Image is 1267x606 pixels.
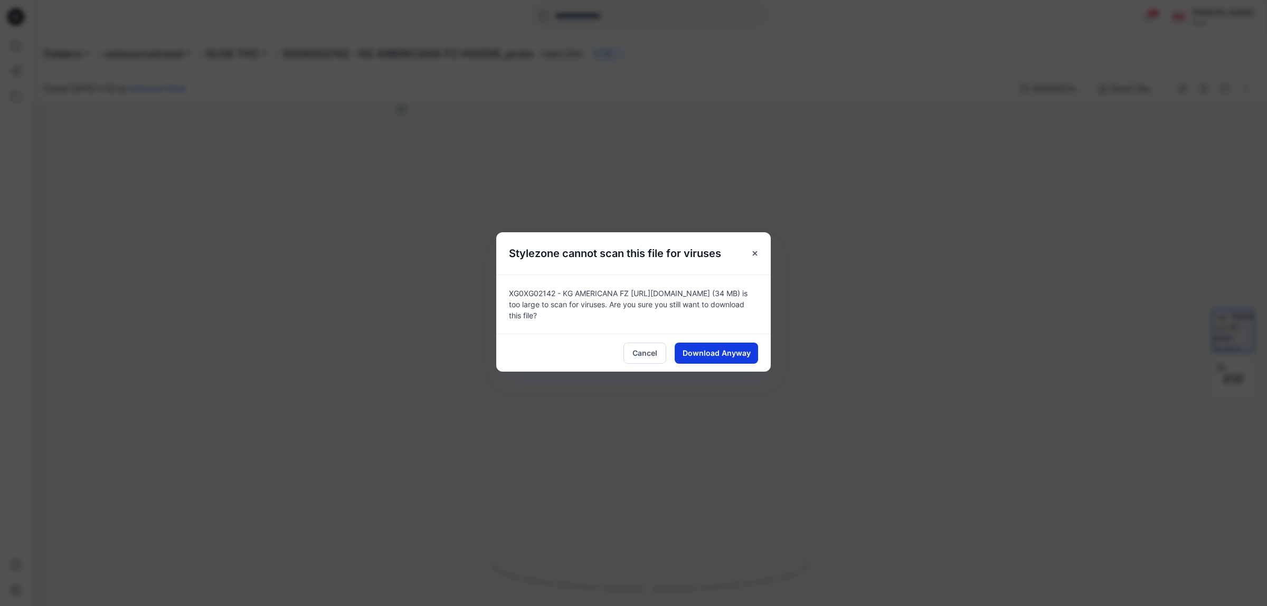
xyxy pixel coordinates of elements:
[496,274,771,334] div: XG0XG02142 - KG AMERICANA FZ [URL][DOMAIN_NAME] (34 MB) is too large to scan for viruses. Are you...
[683,347,751,358] span: Download Anyway
[496,232,734,274] h5: Stylezone cannot scan this file for viruses
[745,244,764,263] button: Close
[675,343,758,364] button: Download Anyway
[632,347,657,358] span: Cancel
[623,343,666,364] button: Cancel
